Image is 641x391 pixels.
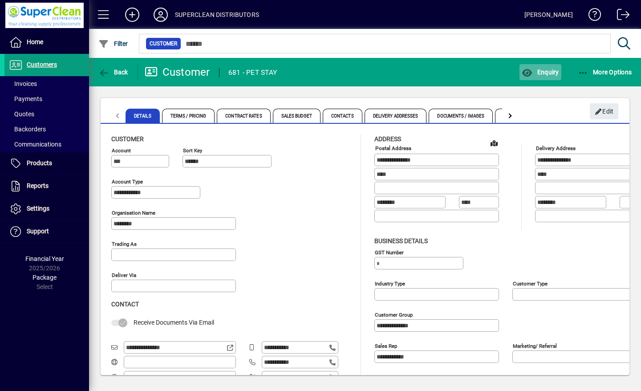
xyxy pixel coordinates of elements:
button: Back [96,64,130,80]
a: Home [4,31,89,53]
span: Documents / Images [429,109,493,123]
button: Profile [146,7,175,23]
mat-label: Marketing/ Referral [513,342,557,349]
span: Receive Documents Via Email [134,319,214,326]
mat-label: Account Type [112,179,143,185]
div: SUPERCLEAN DISTRIBUTORS [175,8,259,22]
span: Address [374,135,401,143]
mat-label: Sort key [183,147,202,154]
span: Custom Fields [495,109,545,123]
span: Filter [98,40,128,47]
div: Customer [145,65,210,79]
span: Invoices [9,80,37,87]
app-page-header-button: Back [89,64,138,80]
mat-label: Deliver via [112,272,136,278]
mat-label: Sales rep [375,342,397,349]
button: Edit [590,103,618,119]
span: Quotes [9,110,34,118]
a: Knowledge Base [582,2,601,31]
mat-label: Trading as [112,241,137,247]
a: Backorders [4,122,89,137]
a: Products [4,152,89,175]
mat-label: Industry type [375,280,405,286]
button: Filter [96,36,130,52]
button: More Options [576,64,634,80]
span: Back [98,69,128,76]
span: Enquiry [522,69,559,76]
mat-label: Region [513,374,528,380]
mat-label: Manager [375,374,394,380]
span: Customers [27,61,57,68]
span: Contact [111,301,139,308]
mat-label: Customer type [513,280,548,286]
mat-label: Account [112,147,131,154]
div: 681 - PET STAY [228,65,277,80]
span: Settings [27,205,49,212]
a: Quotes [4,106,89,122]
a: Invoices [4,76,89,91]
mat-label: Customer group [375,311,413,318]
a: Communications [4,137,89,152]
span: Communications [9,141,61,148]
a: Payments [4,91,89,106]
span: Contacts [323,109,362,123]
span: Customer [150,39,177,48]
button: Enquiry [519,64,561,80]
span: Contract Rates [217,109,270,123]
mat-label: GST Number [375,249,404,255]
a: Logout [610,2,630,31]
span: Home [27,38,43,45]
a: Support [4,220,89,243]
span: Sales Budget [273,109,320,123]
a: View on map [487,136,501,150]
span: Terms / Pricing [162,109,215,123]
button: Add [118,7,146,23]
span: Financial Year [25,255,64,262]
span: Products [27,159,52,167]
span: Business details [374,237,428,244]
span: More Options [578,69,632,76]
a: Reports [4,175,89,197]
span: Backorders [9,126,46,133]
span: Customer [111,135,144,143]
span: Details [126,109,160,123]
span: Payments [9,95,42,102]
span: Support [27,228,49,235]
mat-label: Organisation name [112,210,155,216]
span: Delivery Addresses [365,109,427,123]
a: Settings [4,198,89,220]
span: Package [32,274,57,281]
span: Reports [27,182,49,189]
span: Edit [595,104,614,119]
div: [PERSON_NAME] [524,8,573,22]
